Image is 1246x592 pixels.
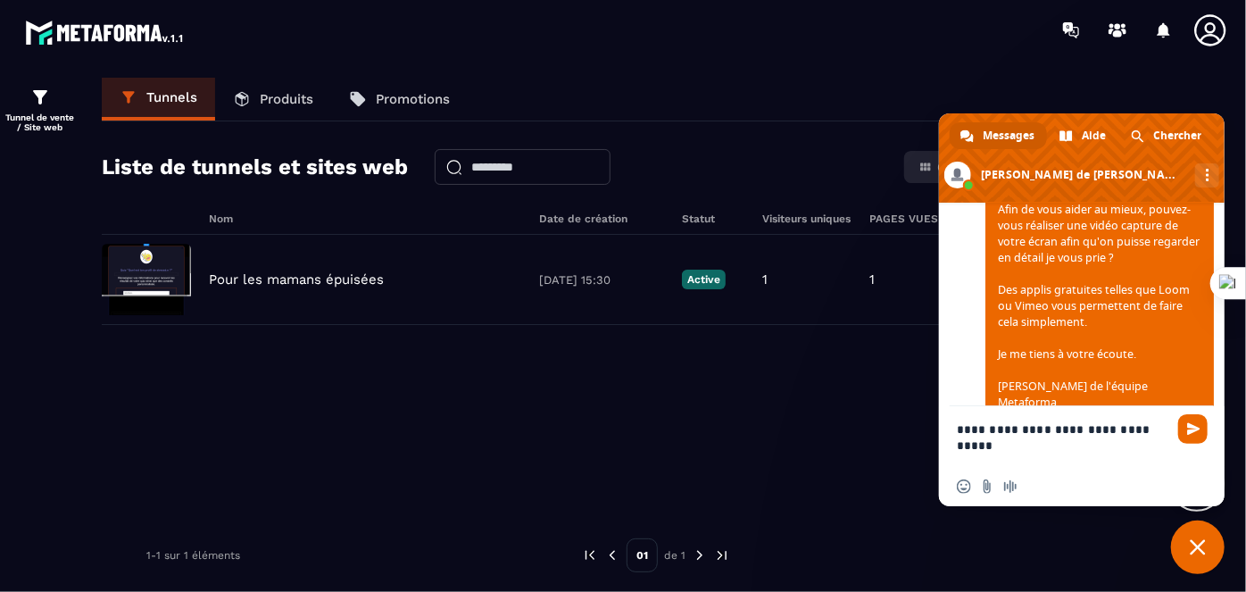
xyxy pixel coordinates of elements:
[692,547,708,563] img: next
[762,271,768,288] p: 1
[1171,521,1225,574] a: Fermer le chat
[539,273,664,287] p: [DATE] 15:30
[604,547,620,563] img: prev
[980,479,994,494] span: Envoyer un fichier
[260,91,313,107] p: Produits
[627,538,658,572] p: 01
[1082,122,1106,149] span: Aide
[714,547,730,563] img: next
[762,213,851,225] h6: Visiteurs uniques
[957,406,1171,467] textarea: Entrez votre message...
[869,213,941,225] h6: PAGES VUES
[582,547,598,563] img: prev
[1120,122,1214,149] a: Chercher
[950,122,1047,149] a: Messages
[25,16,186,48] img: logo
[209,271,384,288] p: Pour les mamans épuisées
[1049,122,1118,149] a: Aide
[1178,414,1208,444] span: Envoyer
[1003,479,1018,494] span: Message audio
[376,91,450,107] p: Promotions
[682,270,726,289] p: Active
[908,154,982,179] button: Carte
[983,122,1034,149] span: Messages
[29,87,51,108] img: formation
[4,73,76,146] a: formationformationTunnel de vente / Site web
[539,213,664,225] h6: Date de création
[215,78,331,121] a: Produits
[102,244,191,315] img: image
[4,113,76,132] p: Tunnel de vente / Site web
[146,549,240,562] p: 1-1 sur 1 éléments
[209,213,521,225] h6: Nom
[682,213,744,225] h6: Statut
[331,78,468,121] a: Promotions
[957,479,971,494] span: Insérer un emoji
[146,89,197,105] p: Tunnels
[102,78,215,121] a: Tunnels
[664,548,685,563] p: de 1
[937,160,971,174] span: Carte
[102,149,408,185] h2: Liste de tunnels et sites web
[869,271,875,288] p: 1
[998,170,1200,410] span: Bonjour et merci pour votre message. Afin de vous aider au mieux, pouvez-vous réaliser une vidéo ...
[1153,122,1201,149] span: Chercher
